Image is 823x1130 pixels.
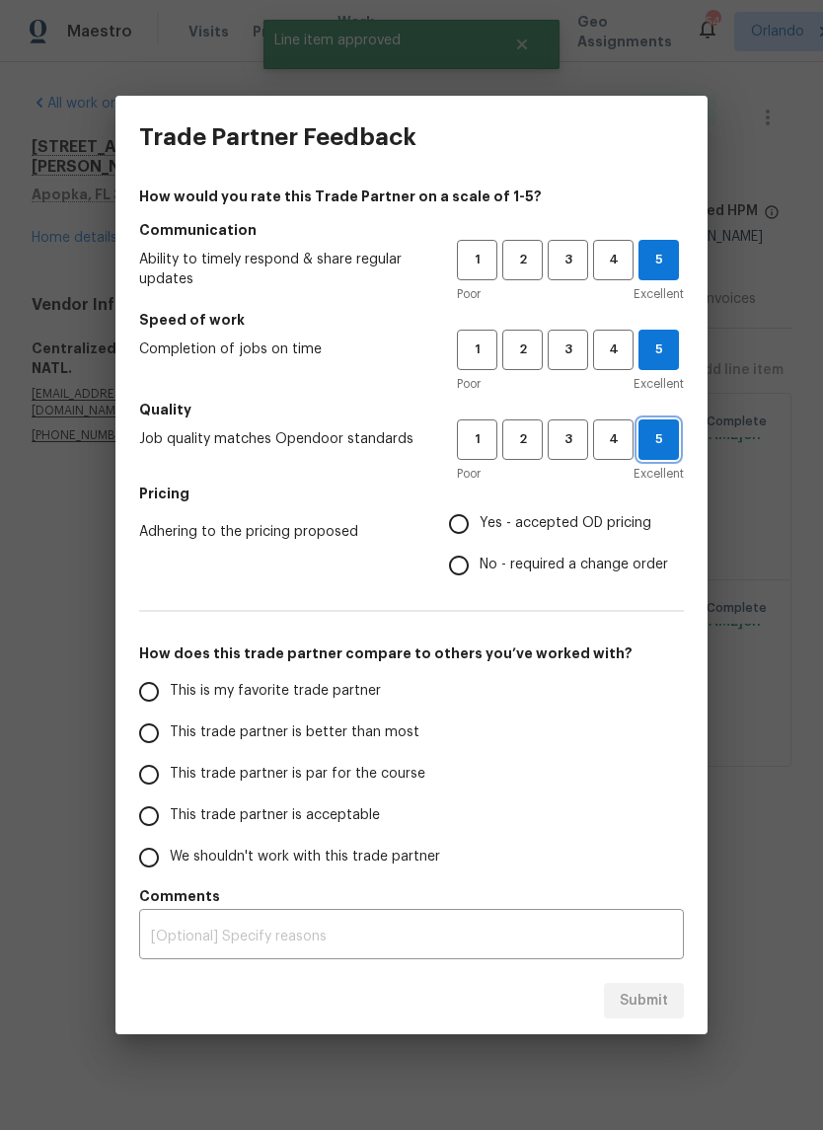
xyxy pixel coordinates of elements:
h3: Trade Partner Feedback [139,123,416,151]
span: 3 [550,249,586,271]
span: This trade partner is par for the course [170,764,425,785]
span: 1 [459,339,495,361]
span: Excellent [634,464,684,484]
span: 1 [459,428,495,451]
span: Ability to timely respond & share regular updates [139,250,425,289]
span: Completion of jobs on time [139,339,425,359]
button: 1 [457,240,497,280]
span: 5 [639,249,678,271]
button: 3 [548,419,588,460]
span: This is my favorite trade partner [170,681,381,702]
h5: Comments [139,886,684,906]
button: 4 [593,419,634,460]
span: Adhering to the pricing proposed [139,522,417,542]
button: 2 [502,240,543,280]
span: No - required a change order [480,555,668,575]
button: 2 [502,330,543,370]
button: 5 [638,330,679,370]
button: 2 [502,419,543,460]
span: Job quality matches Opendoor standards [139,429,425,449]
span: 2 [504,249,541,271]
button: 1 [457,330,497,370]
button: 4 [593,330,634,370]
span: Excellent [634,284,684,304]
span: Excellent [634,374,684,394]
span: 4 [595,249,632,271]
span: This trade partner is acceptable [170,805,380,826]
h5: Pricing [139,484,684,503]
span: 4 [595,428,632,451]
div: How does this trade partner compare to others you’ve worked with? [139,671,684,878]
div: Pricing [449,503,684,586]
h5: Quality [139,400,684,419]
span: Yes - accepted OD pricing [480,513,651,534]
span: 4 [595,339,632,361]
span: Poor [457,374,481,394]
span: 2 [504,428,541,451]
span: 3 [550,339,586,361]
span: 2 [504,339,541,361]
span: We shouldn't work with this trade partner [170,847,440,867]
h5: Communication [139,220,684,240]
span: 1 [459,249,495,271]
span: 5 [639,339,678,361]
span: This trade partner is better than most [170,722,419,743]
button: 3 [548,240,588,280]
button: 3 [548,330,588,370]
button: 1 [457,419,497,460]
button: 4 [593,240,634,280]
span: 3 [550,428,586,451]
span: Poor [457,284,481,304]
h5: How does this trade partner compare to others you’ve worked with? [139,643,684,663]
span: 5 [639,428,678,451]
span: Poor [457,464,481,484]
button: 5 [638,240,679,280]
h5: Speed of work [139,310,684,330]
h4: How would you rate this Trade Partner on a scale of 1-5? [139,187,684,206]
button: 5 [638,419,679,460]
